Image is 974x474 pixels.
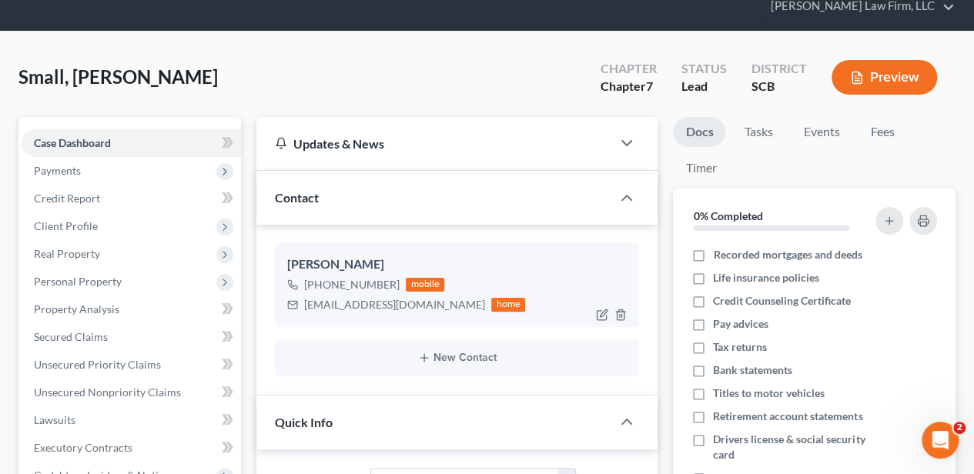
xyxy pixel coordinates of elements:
[791,117,852,147] a: Events
[713,386,825,401] span: Titles to motor vehicles
[601,60,657,78] div: Chapter
[491,298,525,312] div: home
[922,422,959,459] iframe: Intercom live chat
[34,219,98,232] span: Client Profile
[751,78,807,95] div: SCB
[731,117,785,147] a: Tasks
[713,247,862,262] span: Recorded mortgages and deeds
[22,434,241,462] a: Executory Contracts
[406,278,444,292] div: mobile
[304,277,400,292] div: [PHONE_NUMBER]
[34,247,100,260] span: Real Property
[275,415,333,429] span: Quick Info
[713,362,792,378] span: Bank statements
[858,117,907,147] a: Fees
[713,270,819,285] span: Life insurance policies
[34,413,75,426] span: Lawsuits
[693,209,762,222] strong: 0% Completed
[34,275,122,288] span: Personal Property
[751,60,807,78] div: District
[713,339,767,355] span: Tax returns
[832,60,937,95] button: Preview
[673,117,725,147] a: Docs
[275,190,319,205] span: Contact
[275,135,593,152] div: Updates & News
[287,352,627,364] button: New Contact
[646,78,653,93] span: 7
[22,129,241,157] a: Case Dashboard
[22,406,241,434] a: Lawsuits
[34,164,81,177] span: Payments
[713,316,768,332] span: Pay advices
[34,136,111,149] span: Case Dashboard
[287,255,627,274] div: [PERSON_NAME]
[22,351,241,379] a: Unsecured Priority Claims
[18,65,218,88] span: Small, [PERSON_NAME]
[34,441,132,454] span: Executory Contracts
[304,297,485,312] div: [EMAIL_ADDRESS][DOMAIN_NAME]
[681,78,727,95] div: Lead
[22,379,241,406] a: Unsecured Nonpriority Claims
[22,295,241,323] a: Property Analysis
[681,60,727,78] div: Status
[673,153,728,183] a: Timer
[22,185,241,212] a: Credit Report
[713,293,851,309] span: Credit Counseling Certificate
[34,192,100,205] span: Credit Report
[34,302,119,315] span: Property Analysis
[713,432,872,462] span: Drivers license & social security card
[34,358,161,371] span: Unsecured Priority Claims
[601,78,657,95] div: Chapter
[34,386,181,399] span: Unsecured Nonpriority Claims
[22,323,241,351] a: Secured Claims
[713,409,862,424] span: Retirement account statements
[953,422,966,434] span: 2
[34,330,108,343] span: Secured Claims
